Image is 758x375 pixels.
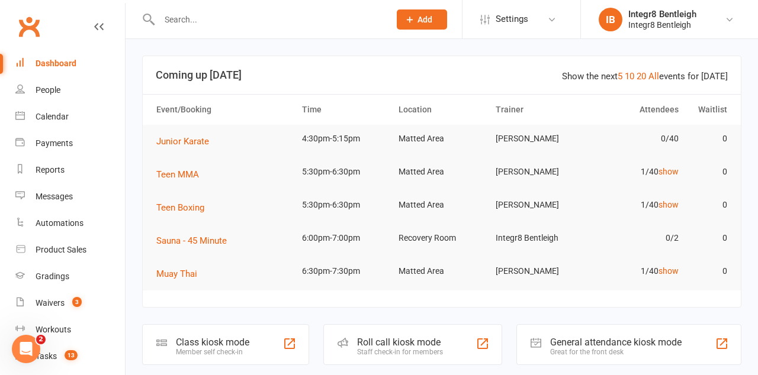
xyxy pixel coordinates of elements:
a: Automations [15,210,125,237]
span: Teen Boxing [156,202,204,213]
span: Add [417,15,432,24]
td: 0/2 [587,224,684,252]
td: Integr8 Bentleigh [490,224,587,252]
div: Show the next events for [DATE] [562,69,728,83]
td: 0 [684,191,733,219]
div: Great for the front desk [550,348,682,356]
div: People [36,85,60,95]
span: 13 [65,350,78,360]
span: 2 [36,335,46,344]
td: [PERSON_NAME] [490,158,587,186]
td: Matted Area [393,191,490,219]
th: Trainer [490,95,587,125]
div: Automations [36,218,83,228]
h3: Coming up [DATE] [156,69,728,81]
td: 0 [684,224,733,252]
div: Gradings [36,271,69,281]
th: Waitlist [684,95,733,125]
div: Member self check-in [176,348,249,356]
a: Payments [15,130,125,157]
a: 5 [618,71,622,82]
div: Workouts [36,325,71,334]
td: 5:30pm-6:30pm [297,158,394,186]
td: 0/40 [587,125,684,153]
td: Matted Area [393,257,490,285]
td: 1/40 [587,158,684,186]
td: Recovery Room [393,224,490,252]
span: 3 [72,297,82,307]
a: show [659,266,679,276]
td: 0 [684,125,733,153]
th: Event/Booking [151,95,297,125]
div: Dashboard [36,59,76,68]
div: Payments [36,138,73,148]
button: Teen Boxing [156,201,213,215]
td: 0 [684,257,733,285]
td: 6:00pm-7:00pm [297,224,394,252]
div: Roll call kiosk mode [357,337,443,348]
td: Matted Area [393,158,490,186]
th: Attendees [587,95,684,125]
input: Search... [156,11,381,28]
div: Class kiosk mode [176,337,249,348]
div: Product Sales [36,245,86,254]
span: Teen MMA [156,169,199,180]
a: Reports [15,157,125,183]
a: Workouts [15,316,125,343]
div: Integr8 Bentleigh [628,20,696,30]
a: show [659,200,679,209]
a: Dashboard [15,50,125,77]
div: Calendar [36,112,69,121]
div: Tasks [36,351,57,361]
button: Junior Karate [156,134,217,148]
div: IB [599,8,622,31]
td: 4:30pm-5:15pm [297,125,394,153]
td: 1/40 [587,257,684,285]
a: Product Sales [15,237,125,263]
td: 0 [684,158,733,186]
div: Waivers [36,298,65,308]
a: Clubworx [14,12,44,41]
a: 20 [637,71,646,82]
button: Muay Thai [156,267,205,281]
a: Calendar [15,104,125,130]
td: Matted Area [393,125,490,153]
button: Sauna - 45 Minute [156,234,235,248]
a: show [659,167,679,176]
span: Junior Karate [156,136,209,147]
a: 10 [625,71,634,82]
td: [PERSON_NAME] [490,257,587,285]
a: Tasks 13 [15,343,125,370]
iframe: Intercom live chat [12,335,40,363]
div: Staff check-in for members [357,348,443,356]
td: 1/40 [587,191,684,219]
td: [PERSON_NAME] [490,191,587,219]
div: Reports [36,165,65,174]
button: Add [397,9,447,30]
th: Location [393,95,490,125]
a: All [648,71,659,82]
a: People [15,77,125,104]
button: Teen MMA [156,167,207,182]
td: [PERSON_NAME] [490,125,587,153]
td: 6:30pm-7:30pm [297,257,394,285]
th: Time [297,95,394,125]
div: Integr8 Bentleigh [628,9,696,20]
a: Waivers 3 [15,290,125,316]
td: 5:30pm-6:30pm [297,191,394,219]
a: Messages [15,183,125,210]
div: General attendance kiosk mode [550,337,682,348]
span: Muay Thai [156,269,197,279]
span: Sauna - 45 Minute [156,235,227,246]
div: Messages [36,192,73,201]
a: Gradings [15,263,125,290]
span: Settings [496,6,528,33]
